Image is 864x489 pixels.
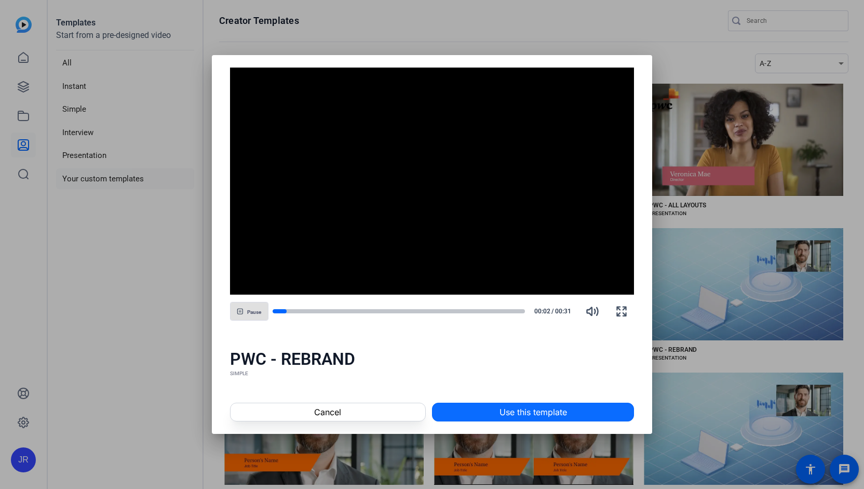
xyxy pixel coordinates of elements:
div: SIMPLE [230,369,634,378]
button: Use this template [432,403,634,421]
button: Pause [230,302,268,321]
div: PWC - REBRAND [230,349,634,369]
button: Cancel [230,403,426,421]
div: Video Player [230,68,634,295]
span: Use this template [500,406,567,418]
div: / [529,307,576,316]
span: Cancel [314,406,341,418]
span: 00:31 [555,307,576,316]
button: Fullscreen [609,299,634,324]
span: 00:02 [529,307,550,316]
button: Mute [580,299,605,324]
span: Pause [247,309,261,315]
